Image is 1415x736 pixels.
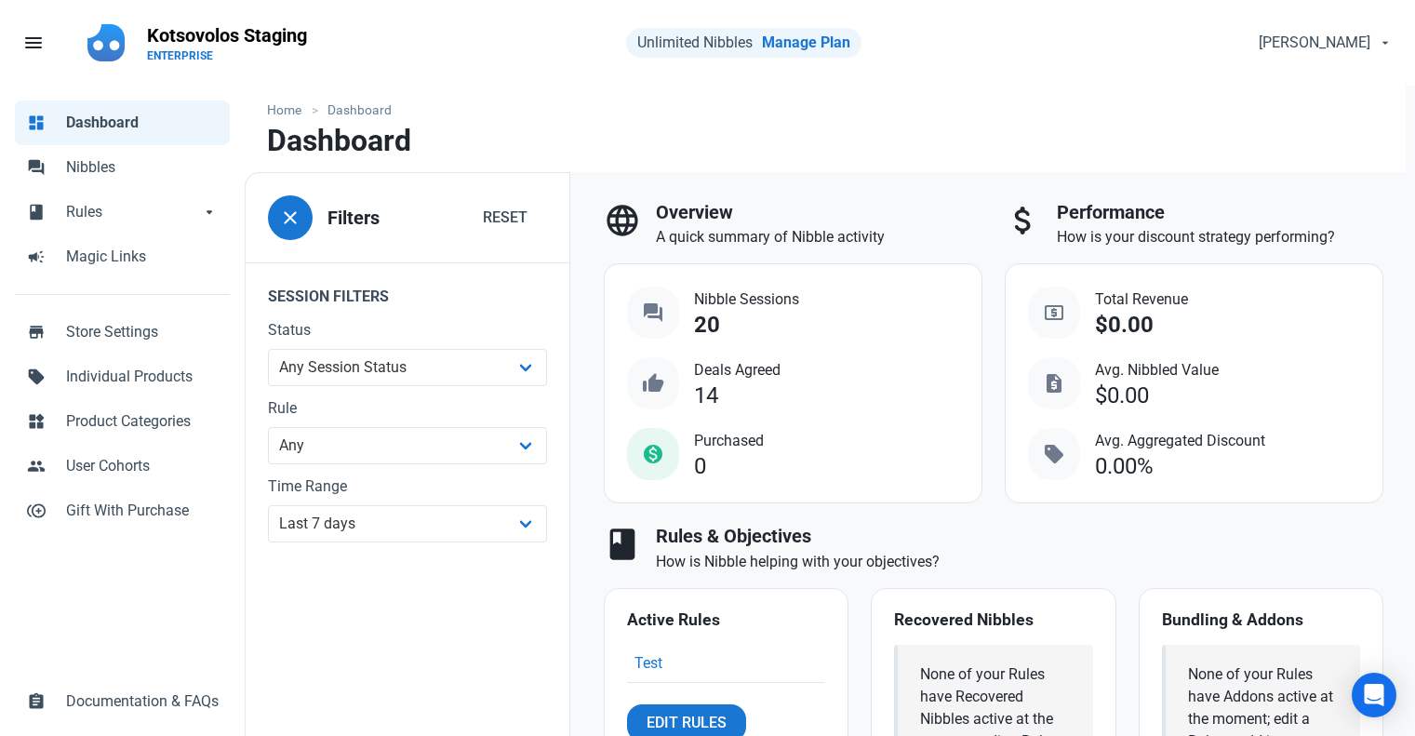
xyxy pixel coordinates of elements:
[268,319,547,341] label: Status
[463,199,547,236] button: Reset
[1259,32,1370,54] span: [PERSON_NAME]
[22,32,45,54] span: menu
[656,551,1383,573] p: How is Nibble helping with your objectives?
[66,410,219,433] span: Product Categories
[66,156,219,179] span: Nibbles
[268,397,547,420] label: Rule
[1057,226,1383,248] p: How is your discount strategy performing?
[634,654,662,672] a: Test
[656,226,982,248] p: A quick summary of Nibble activity
[694,454,706,479] div: 0
[627,611,825,630] h4: Active Rules
[15,145,230,190] a: forumNibbles
[1243,24,1404,61] button: [PERSON_NAME]
[642,301,664,324] span: question_answer
[894,611,1092,630] h4: Recovered Nibbles
[642,372,664,395] span: thumb_up
[1095,454,1154,479] div: 0.00%
[268,195,313,240] button: close
[694,288,799,311] span: Nibble Sessions
[1095,288,1188,311] span: Total Revenue
[656,526,1383,547] h3: Rules & Objectives
[267,100,311,120] a: Home
[27,690,46,709] span: assignment
[327,207,380,229] h3: Filters
[246,262,569,319] legend: Session Filters
[66,690,219,713] span: Documentation & FAQs
[66,500,219,522] span: Gift With Purchase
[694,430,764,452] span: Purchased
[15,355,230,399] a: sellIndividual Products
[642,443,664,465] span: monetization_on
[1057,202,1383,223] h3: Performance
[1095,359,1219,381] span: Avg. Nibbled Value
[66,201,200,223] span: Rules
[1043,443,1065,465] span: sell
[268,475,547,498] label: Time Range
[27,500,46,518] span: control_point_duplicate
[66,366,219,388] span: Individual Products
[66,321,219,343] span: Store Settings
[15,488,230,533] a: control_point_duplicateGift With Purchase
[604,202,641,239] span: language
[27,112,46,130] span: dashboard
[1352,673,1396,717] div: Open Intercom Messenger
[694,383,718,408] div: 14
[15,234,230,279] a: campaignMagic Links
[245,86,1406,124] nav: breadcrumbs
[483,207,527,229] span: Reset
[27,366,46,384] span: sell
[1162,611,1360,630] h4: Bundling & Addons
[147,22,307,48] p: Kotsovolos Staging
[147,48,307,63] p: ENTERPRISE
[15,190,230,234] a: bookRulesarrow_drop_down
[267,124,411,157] h1: Dashboard
[1095,430,1265,452] span: Avg. Aggregated Discount
[1005,202,1042,239] span: attach_money
[1095,383,1149,408] div: $0.00
[15,679,230,724] a: assignmentDocumentation & FAQs
[1095,313,1154,338] div: $0.00
[27,246,46,264] span: campaign
[15,444,230,488] a: peopleUser Cohorts
[604,526,641,563] span: book
[15,100,230,145] a: dashboardDashboard
[27,156,46,175] span: forum
[66,455,219,477] span: User Cohorts
[1043,301,1065,324] span: local_atm
[200,201,219,220] span: arrow_drop_down
[637,33,753,51] span: Unlimited Nibbles
[15,399,230,444] a: widgetsProduct Categories
[279,207,301,229] span: close
[694,313,720,338] div: 20
[656,202,982,223] h3: Overview
[27,201,46,220] span: book
[27,410,46,429] span: widgets
[27,321,46,340] span: store
[136,15,318,71] a: Kotsovolos StagingENTERPRISE
[647,712,727,734] span: Edit Rules
[66,112,219,134] span: Dashboard
[66,246,219,268] span: Magic Links
[762,33,850,51] a: Manage Plan
[27,455,46,474] span: people
[1043,372,1065,395] span: request_quote
[15,310,230,355] a: storeStore Settings
[694,359,781,381] span: Deals Agreed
